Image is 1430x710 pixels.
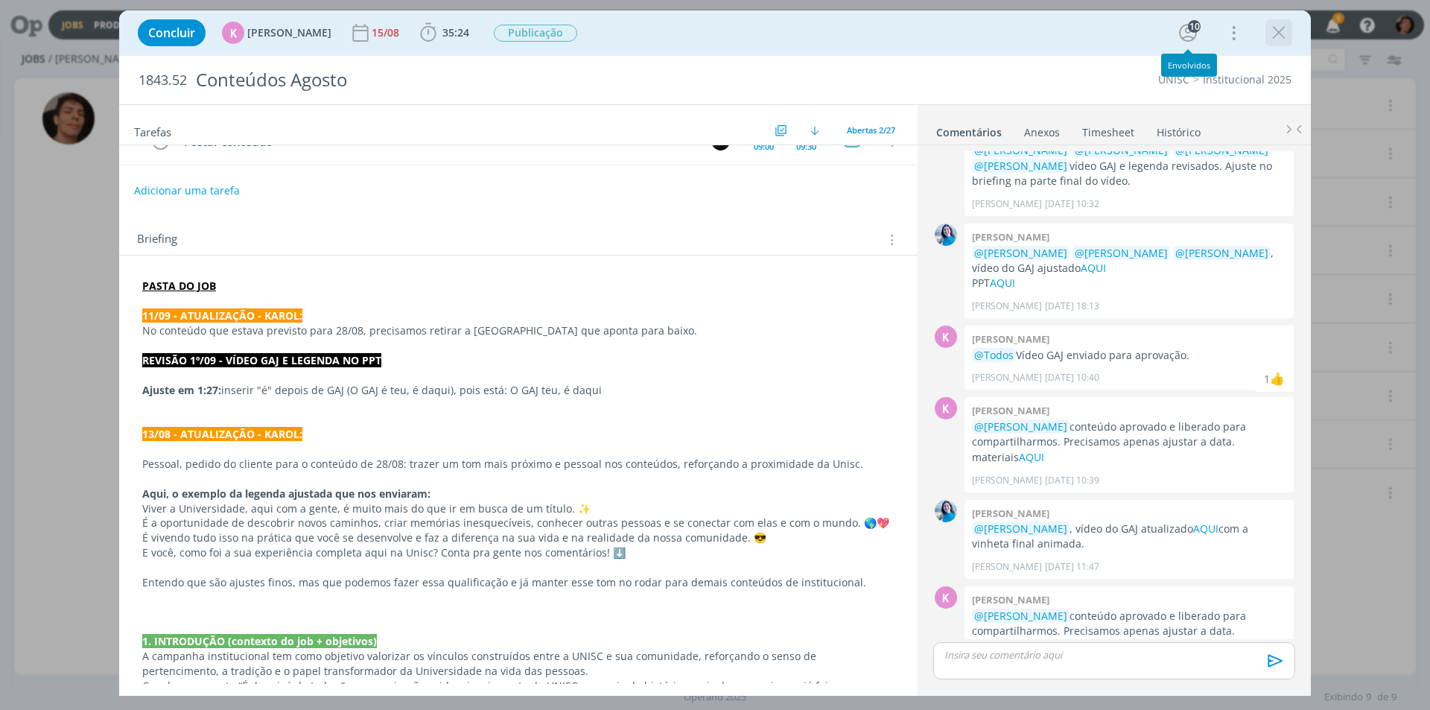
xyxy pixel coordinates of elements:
[972,348,1286,363] p: Vídeo GAJ enviado para aprovação.
[1024,125,1060,140] div: Anexos
[190,62,805,98] div: Conteúdos Agosto
[972,299,1042,313] p: [PERSON_NAME]
[138,19,206,46] button: Concluir
[1270,370,1285,387] div: Elisa Simon
[142,634,377,648] strong: 1. INTRODUÇÃO (contexto do job + objetivos)
[1045,560,1099,574] span: [DATE] 11:47
[990,276,1015,290] a: AQUI
[972,332,1049,346] b: [PERSON_NAME]
[493,24,578,42] button: Publicação
[972,474,1042,487] p: [PERSON_NAME]
[247,28,331,38] span: [PERSON_NAME]
[972,276,1286,291] p: PPT
[442,25,469,39] span: 35:24
[142,383,221,397] strong: Ajuste em 1:27:
[222,22,331,44] button: K[PERSON_NAME]
[1175,246,1268,260] span: @[PERSON_NAME]
[1045,299,1099,313] span: [DATE] 18:13
[142,649,894,679] p: A campanha institucional tem como objetivo valorizar os vínculos construídos entre a UNISC e sua ...
[783,136,787,146] span: --
[142,679,894,709] p: Com base no mote “É daqui, é de todos.”, a comunicação evidencia o impacto da UNISC por meio de h...
[935,586,957,609] div: K
[974,348,1014,362] span: @Todos
[1188,20,1201,33] div: 10
[119,10,1311,696] div: dialog
[222,22,244,44] div: K
[1203,72,1291,86] a: Institucional 2025
[974,522,1067,536] span: @[PERSON_NAME]
[972,609,1286,654] p: conteúdo aprovado e liberado para compartilharmos. Precisamos apenas ajustar a data. materiais , PPT
[972,143,1286,188] p: vídeo GAJ e legenda revisados. Ajuste no briefing na parte final do vídeo.
[142,279,216,293] a: PASTA DO JOB
[796,142,816,150] div: 09:30
[1019,638,1044,653] a: AQUI
[972,197,1042,211] p: [PERSON_NAME]
[1158,72,1189,86] a: UNISC
[142,323,894,338] p: No conteúdo que estava previsto para 28/08, precisamos retirar a [GEOGRAPHIC_DATA] que aponta par...
[142,575,894,590] p: Entendo que são ajustes finos, mas que podemos fazer essa qualificação e já manter esse tom no ro...
[935,500,957,522] img: E
[142,457,894,472] p: Pessoal, pedido do cliente para o conteúdo de 28/08: trazer um tom mais próximo e pessoal nos con...
[974,419,1067,434] span: @[PERSON_NAME]
[935,118,1002,140] a: Comentários
[372,28,402,38] div: 15/08
[1045,197,1099,211] span: [DATE] 10:32
[416,21,473,45] button: 35:24
[935,397,957,419] div: K
[974,159,1067,173] span: @[PERSON_NAME]
[972,246,1286,276] p: , vídeo do GAJ ajustado
[935,326,957,348] div: K
[754,142,774,150] div: 09:00
[142,530,894,545] p: É vivendo tudo isso na prática que você se desenvolve e faz a diferença na sua vida e na realidad...
[1168,60,1210,70] div: Envolvidos
[935,224,957,246] img: E
[1264,371,1270,387] div: 1
[1045,371,1099,384] span: [DATE] 10:40
[1019,450,1044,464] a: AQUI
[810,126,819,135] img: arrow-down.svg
[972,522,1286,552] p: , vídeo do GAJ atualizado com a vinheta final animada.
[972,419,1286,465] p: conteúdo aprovado e liberado para compartilharmos. Precisamos apenas ajustar a data. materiais
[974,246,1067,260] span: @[PERSON_NAME]
[972,560,1042,574] p: [PERSON_NAME]
[142,501,894,516] p: Viver a Universidade, aqui com a gente, é muito mais do que ir em busca de um título. ✨
[142,383,894,398] p: inserir "é" depois de GAJ (O GAJ é teu, é daqui), pois está: O GAJ teu, é daqui
[142,427,302,441] strong: 13/08 - ATUALIZAÇÃO - KAROL:
[137,230,177,250] span: Briefing
[148,27,195,39] span: Concluir
[972,371,1042,384] p: [PERSON_NAME]
[142,308,302,323] strong: 11/09 - ATUALIZAÇÃO - KAROL:
[142,545,894,560] p: E você, como foi a sua experiência completa aqui na Unisc? Conta pra gente nos comentários! ⬇️
[1176,21,1200,45] button: 10
[142,486,430,501] strong: Aqui, o exemplo da legenda ajustada que nos enviaram:
[1193,522,1218,536] a: AQUI
[1081,261,1106,275] a: AQUI
[142,516,894,530] p: É a oportunidade de descobrir novos caminhos, criar memórias inesquecíveis, conhecer outras pesso...
[494,25,577,42] span: Publicação
[139,72,187,89] span: 1843.52
[1045,474,1099,487] span: [DATE] 10:39
[1068,638,1093,653] a: AQUI
[1156,118,1201,140] a: Histórico
[1081,118,1135,140] a: Timesheet
[972,593,1049,606] b: [PERSON_NAME]
[972,230,1049,244] b: [PERSON_NAME]
[1075,246,1168,260] span: @[PERSON_NAME]
[974,609,1067,623] span: @[PERSON_NAME]
[133,177,241,204] button: Adicionar uma tarefa
[972,404,1049,417] b: [PERSON_NAME]
[142,353,381,367] strong: REVISÃO 1º/09 - VÍDEO GAJ E LEGENDA NO PPT
[972,507,1049,520] b: [PERSON_NAME]
[847,124,895,136] span: Abertas 2/27
[134,121,171,139] span: Tarefas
